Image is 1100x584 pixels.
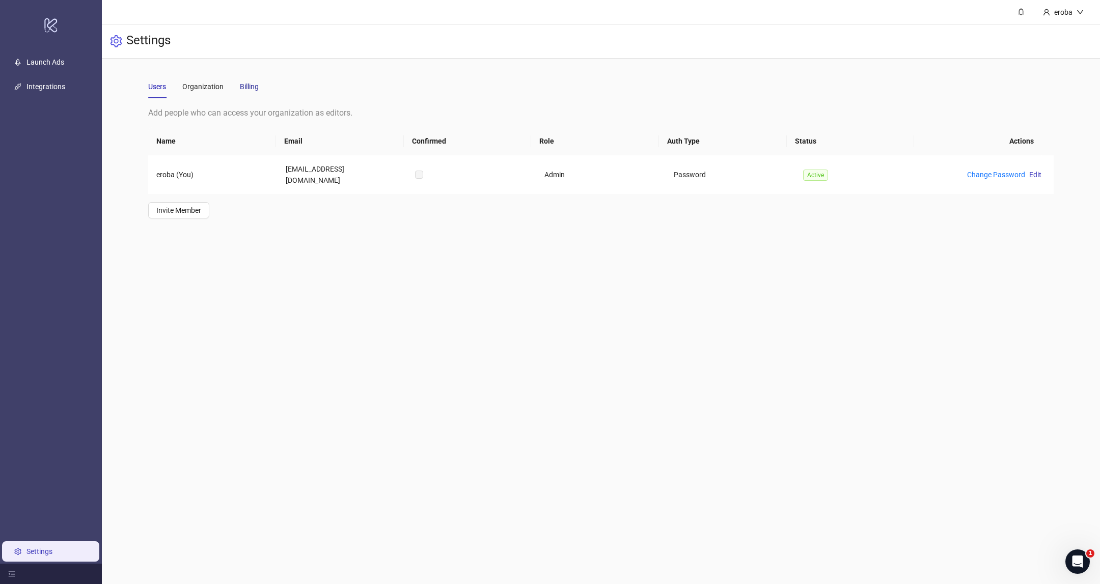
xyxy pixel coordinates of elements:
[148,127,276,155] th: Name
[1077,9,1084,16] span: down
[276,127,404,155] th: Email
[148,155,278,194] td: eroba (You)
[787,127,915,155] th: Status
[1065,549,1090,574] iframe: Intercom live chat
[1025,169,1046,181] button: Edit
[536,155,666,194] td: Admin
[1018,8,1025,15] span: bell
[666,155,795,194] td: Password
[803,170,828,181] span: Active
[404,127,532,155] th: Confirmed
[148,202,209,218] button: Invite Member
[1050,7,1077,18] div: eroba
[26,59,64,67] a: Launch Ads
[148,106,1053,119] div: Add people who can access your organization as editors.
[967,171,1025,179] a: Change Password
[110,35,122,47] span: setting
[1029,171,1041,179] span: Edit
[240,81,259,92] div: Billing
[1043,9,1050,16] span: user
[278,155,407,194] td: [EMAIL_ADDRESS][DOMAIN_NAME]
[8,570,15,577] span: menu-fold
[148,81,166,92] div: Users
[1086,549,1094,558] span: 1
[156,206,201,214] span: Invite Member
[126,33,171,50] h3: Settings
[531,127,659,155] th: Role
[914,127,1042,155] th: Actions
[26,83,65,91] a: Integrations
[26,547,52,555] a: Settings
[182,81,224,92] div: Organization
[659,127,787,155] th: Auth Type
